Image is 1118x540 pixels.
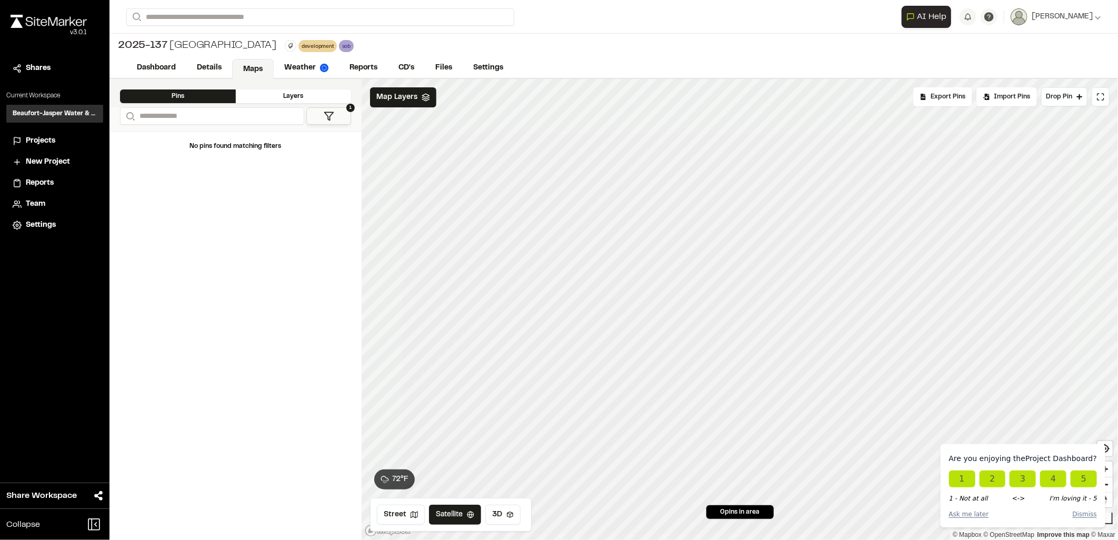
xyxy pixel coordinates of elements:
a: Reports [13,177,97,189]
button: 3D [485,505,521,525]
span: Shares [26,63,51,74]
button: Ask me later [949,509,989,519]
a: Dashboard [126,58,186,78]
button: Neutral [1010,471,1036,487]
div: [GEOGRAPHIC_DATA] [118,38,276,54]
a: Reports [339,58,388,78]
span: 2025-137 [118,38,167,54]
button: Open AI Assistant [902,6,951,28]
button: Find my location [1097,441,1113,456]
button: 72°F [374,469,415,489]
button: [PERSON_NAME] [1011,8,1101,25]
span: No pins found matching filters [190,144,282,149]
a: Files [425,58,463,78]
a: CD's [388,58,425,78]
div: Are you enjoying the Project Dashboard ? [949,453,1097,464]
span: 1 [346,104,355,112]
a: Details [186,58,232,78]
div: No pins available to export [913,87,972,106]
span: Drop Pin [1046,92,1072,102]
span: Settings [26,219,56,231]
button: Dismiss [1073,509,1097,519]
div: sob [339,40,354,52]
button: It's okay [980,471,1006,487]
img: rebrand.png [11,15,87,28]
span: I'm loving it - 5 [1050,494,1097,503]
button: I'm loving it [1071,471,1097,487]
span: Share Workspace [6,489,77,502]
span: Reports [26,177,54,189]
img: precipai.png [320,64,328,72]
button: Not at all [949,471,975,487]
div: Import Pins into your project [976,87,1037,106]
button: 1 [306,107,351,125]
span: 72 ° F [392,474,408,485]
div: development [298,40,337,52]
a: Maps [232,59,274,79]
span: 1 - Not at all [949,494,988,503]
div: Open AI Assistant [902,6,955,28]
a: Weather [274,58,339,78]
span: Collapse [6,518,40,531]
a: Settings [463,58,514,78]
span: 0 pins in area [720,507,760,517]
span: Export Pins [931,92,965,102]
span: Team [26,198,45,210]
button: Edit Tags [285,40,296,52]
span: Map Layers [376,92,417,103]
img: User [1011,8,1027,25]
span: New Project [26,156,70,168]
span: AI Help [917,11,946,23]
a: Map feedback [1037,531,1090,538]
button: Search [126,8,145,26]
p: Current Workspace [6,91,103,101]
a: New Project [13,156,97,168]
button: Satellite [429,505,481,525]
div: Layers [236,89,352,103]
a: Team [13,198,97,210]
a: OpenStreetMap [984,531,1035,538]
span: [PERSON_NAME] [1032,11,1093,23]
span: <-> [1012,494,1025,503]
button: Street [377,505,425,525]
a: Projects [13,135,97,147]
span: Projects [26,135,55,147]
a: Shares [13,63,97,74]
a: Mapbox logo [365,525,411,537]
h3: Beaufort-Jasper Water & Sewer Authority [13,109,97,118]
div: Oh geez...please don't... [11,28,87,37]
button: Drop Pin [1041,87,1087,106]
span: Import Pins [994,92,1030,102]
button: I'm enjoying it [1040,471,1066,487]
button: Search [120,107,139,125]
a: Settings [13,219,97,231]
a: Mapbox [953,531,982,538]
a: Maxar [1091,531,1115,538]
div: Pins [120,89,236,103]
